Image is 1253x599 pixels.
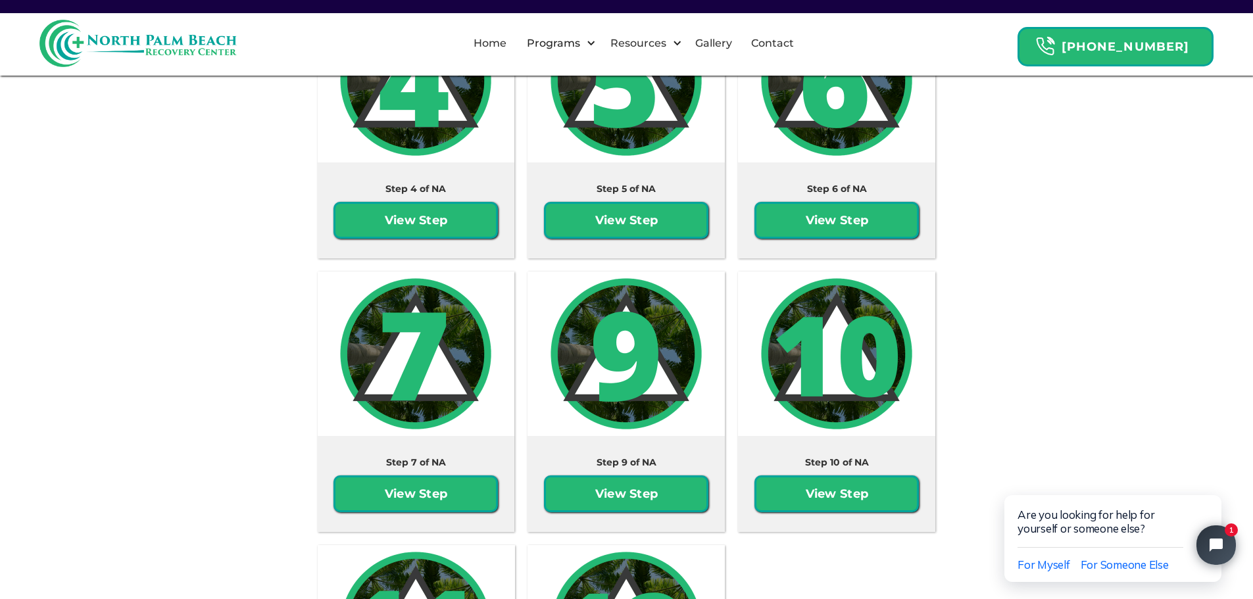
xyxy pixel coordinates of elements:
[385,182,446,195] h5: Step 4 of NA
[743,22,802,64] a: Contact
[544,475,708,512] a: View Step
[607,36,670,51] div: Resources
[1062,39,1189,54] strong: [PHONE_NUMBER]
[599,22,685,64] div: Resources
[807,182,867,195] h5: Step 6 of NA
[333,202,498,239] a: View Step
[754,202,919,239] a: View Step
[544,202,708,239] a: View Step
[1035,36,1055,57] img: Header Calendar Icons
[687,22,740,64] a: Gallery
[524,36,583,51] div: Programs
[333,475,498,512] a: View Step
[1018,20,1214,66] a: Header Calendar Icons[PHONE_NUMBER]
[597,456,656,469] h5: Step 9 of NA
[597,182,656,195] h5: Step 5 of NA
[977,453,1253,599] iframe: Tidio Chat
[516,22,599,64] div: Programs
[805,456,869,469] h5: Step 10 of NA
[466,22,514,64] a: Home
[754,475,919,512] a: View Step
[386,456,446,469] h5: Step 7 of NA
